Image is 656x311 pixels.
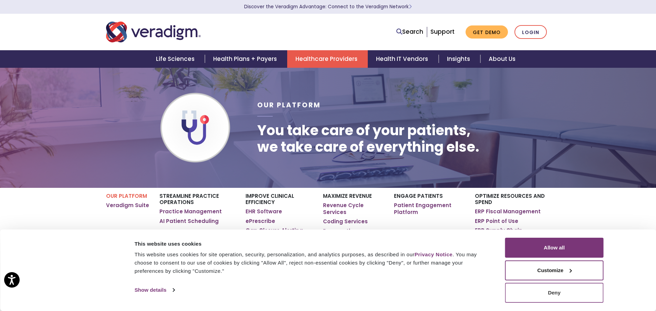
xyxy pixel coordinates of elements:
a: Health Plans + Payers [205,50,287,68]
button: Allow all [505,238,604,258]
span: Our Platform [257,100,321,110]
a: Support [430,28,455,36]
a: Payerpath Clearinghouse [323,228,383,241]
a: Login [514,25,547,39]
a: Discover the Veradigm Advantage: Connect to the Veradigm NetworkLearn More [244,3,412,10]
a: Coding Services [323,218,368,225]
a: Gap Closure Alerting [246,227,303,234]
a: ERP Point of Use [475,218,518,225]
a: Insights [439,50,480,68]
a: Patient Engagement Platform [394,202,465,215]
h1: You take care of your patients, we take care of everything else. [257,122,479,155]
a: EHR Software [246,208,282,215]
a: Privacy Notice [415,251,452,257]
a: Show details [135,285,175,295]
a: ERP Supply Chain [475,227,522,234]
button: Customize [505,260,604,280]
a: Get Demo [466,25,508,39]
a: Revenue Cycle Services [323,202,383,215]
button: Deny [505,283,604,303]
a: Life Sciences [148,50,205,68]
img: Veradigm logo [106,21,201,43]
div: This website uses cookies for site operation, security, personalization, and analytics purposes, ... [135,250,490,275]
a: ERP Fiscal Management [475,208,541,215]
a: About Us [480,50,524,68]
a: Veradigm Suite [106,202,149,209]
a: AI Patient Scheduling [159,218,219,225]
a: Search [396,27,423,36]
a: Health IT Vendors [368,50,438,68]
a: Practice Management [159,208,222,215]
a: ePrescribe [246,218,275,225]
div: This website uses cookies [135,240,490,248]
a: Healthcare Providers [287,50,368,68]
span: Learn More [409,3,412,10]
